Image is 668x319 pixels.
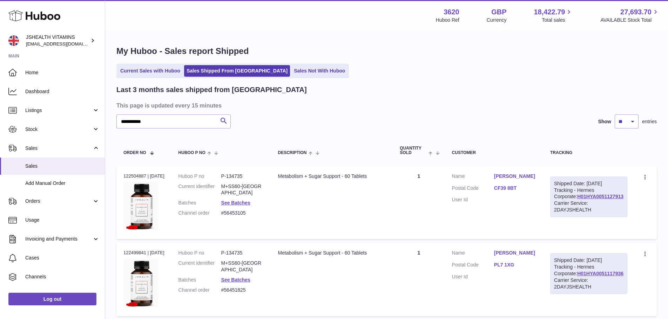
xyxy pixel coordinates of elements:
[278,250,386,256] div: Metabolism + Sugar Support - 60 Tablets
[178,183,221,196] dt: Current identifier
[184,65,290,77] a: Sales Shipped From [GEOGRAPHIC_DATA]
[221,210,264,216] dd: #56453105
[600,7,660,23] a: 27,693.70 AVAILABLE Stock Total
[8,35,19,46] img: internalAdmin-3620@internal.huboo.com
[291,65,348,77] a: Sales Not With Huboo
[178,260,221,273] dt: Current identifier
[494,262,536,268] a: PL7 1XG
[550,151,627,155] div: Tracking
[577,194,623,199] a: H01HYA0051127913
[8,293,96,305] a: Log out
[123,181,158,230] img: 36201675075222.png
[221,200,250,206] a: See Batches
[25,126,92,133] span: Stock
[620,7,652,17] span: 27,693.70
[25,180,100,187] span: Add Manual Order
[452,151,536,155] div: Customer
[25,273,100,280] span: Channels
[487,17,507,23] div: Currency
[25,145,92,152] span: Sales
[452,273,494,280] dt: User Id
[598,118,611,125] label: Show
[444,7,459,17] strong: 3620
[542,17,573,23] span: Total sales
[452,173,494,181] dt: Name
[534,7,565,17] span: 18,422.79
[116,102,655,109] h3: This page is updated every 15 minutes
[123,173,164,179] div: 122504887 | [DATE]
[26,41,103,47] span: [EMAIL_ADDRESS][DOMAIN_NAME]
[221,277,250,283] a: See Batches
[550,176,627,217] div: Tracking - Hermes Corporate:
[554,180,623,187] div: Shipped Date: [DATE]
[400,146,427,155] span: Quantity Sold
[393,166,445,239] td: 1
[116,85,307,95] h2: Last 3 months sales shipped from [GEOGRAPHIC_DATA]
[221,173,264,180] dd: P-134735
[577,271,623,276] a: H01HYA0051117936
[25,88,100,95] span: Dashboard
[25,107,92,114] span: Listings
[178,200,221,206] dt: Batches
[452,250,494,258] dt: Name
[452,262,494,270] dt: Postal Code
[178,210,221,216] dt: Channel order
[221,287,264,293] dd: #56451825
[452,185,494,193] dt: Postal Code
[25,217,100,223] span: Usage
[25,236,92,242] span: Invoicing and Payments
[178,250,221,256] dt: Huboo P no
[26,34,89,47] div: JSHEALTH VITAMINS
[393,243,445,316] td: 1
[278,151,306,155] span: Description
[25,198,92,204] span: Orders
[25,255,100,261] span: Cases
[491,7,506,17] strong: GBP
[123,258,158,307] img: 36201675075222.png
[178,173,221,180] dt: Huboo P no
[436,17,459,23] div: Huboo Ref
[25,69,100,76] span: Home
[534,7,573,23] a: 18,422.79 Total sales
[221,260,264,273] dd: M+SS60-[GEOGRAPHIC_DATA]
[494,185,536,192] a: CF39 8BT
[123,250,164,256] div: 122499841 | [DATE]
[221,183,264,196] dd: M+SS60-[GEOGRAPHIC_DATA]
[178,277,221,283] dt: Batches
[178,151,205,155] span: Huboo P no
[116,46,657,57] h1: My Huboo - Sales report Shipped
[452,196,494,203] dt: User Id
[554,257,623,264] div: Shipped Date: [DATE]
[494,250,536,256] a: [PERSON_NAME]
[118,65,183,77] a: Current Sales with Huboo
[494,173,536,180] a: [PERSON_NAME]
[642,118,657,125] span: entries
[178,287,221,293] dt: Channel order
[123,151,146,155] span: Order No
[550,253,627,294] div: Tracking - Hermes Corporate:
[554,277,623,290] div: Carrier Service: 2DAYJSHEALTH
[221,250,264,256] dd: P-134735
[25,163,100,169] span: Sales
[554,200,623,213] div: Carrier Service: 2DAYJSHEALTH
[600,17,660,23] span: AVAILABLE Stock Total
[278,173,386,180] div: Metabolism + Sugar Support - 60 Tablets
